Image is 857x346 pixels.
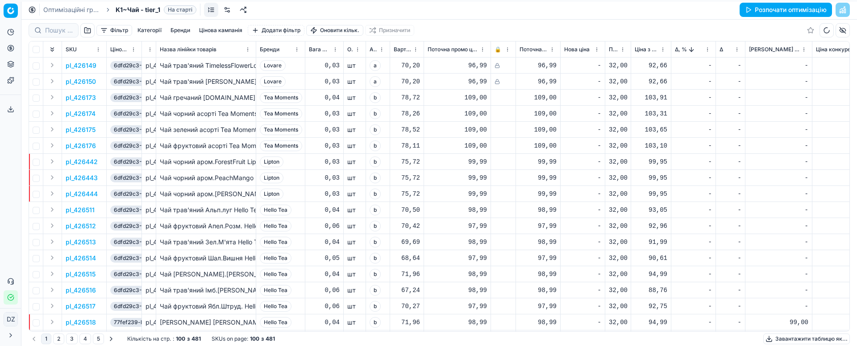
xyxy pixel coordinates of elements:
[749,173,808,182] div: -
[347,125,362,134] div: шт
[47,76,58,86] button: Expand
[428,173,487,182] div: 99,99
[749,141,808,150] div: -
[635,77,667,86] div: 92,66
[146,206,152,214] div: pl_426511
[66,93,96,102] button: pl_426173
[394,109,420,118] div: 78,26
[370,124,381,135] span: b
[146,93,152,102] div: pl_426173
[720,222,741,231] div: -
[370,46,377,53] span: Атрибут товару
[66,222,96,231] button: pl_426512
[720,238,741,247] div: -
[749,77,808,86] div: -
[47,268,58,279] button: Expand
[720,93,741,102] div: -
[160,222,252,231] div: Чай фруктовий Апел.Розм. Hello Tea 20*3г
[260,108,302,119] span: Tea Moments
[309,222,340,231] div: 0,06
[428,46,478,53] span: Поточна промо ціна
[763,334,850,344] button: Завантажити таблицю як...
[66,61,96,70] p: pl_426149
[146,109,152,118] div: pl_426174
[110,77,228,86] span: 6dfd29c3-7175-4142-8dac-2d13eec81078
[160,109,252,118] div: Чай чорний асорті Tea Moments 15*2,2г
[635,238,667,247] div: 91,99
[41,334,51,344] button: 1
[564,189,601,198] div: -
[248,25,304,36] button: Додати фільтр
[66,270,96,279] button: pl_426515
[93,334,104,344] button: 5
[66,302,96,311] p: pl_426517
[66,334,78,344] button: 3
[66,125,96,134] button: pl_426175
[394,46,411,53] span: Вартість
[609,77,627,86] div: 32,00
[635,125,667,134] div: 103,65
[347,141,362,150] div: шт
[160,93,252,102] div: Чай гречаний [DOMAIN_NAME]. Tea Moments 15*2,4г
[370,92,381,103] span: b
[160,46,216,53] span: Назва лінійки товарів
[110,222,228,231] span: 6dfd29c3-7175-4142-8dac-2d13eec81078
[146,222,152,231] div: pl_426512
[176,335,185,342] strong: 100
[394,222,420,231] div: 70,42
[47,172,58,183] button: Expand
[720,77,741,86] div: -
[687,45,696,54] button: Sorted by Δ, % descending
[635,61,667,70] div: 92,66
[146,141,152,150] div: pl_426176
[520,206,557,214] div: 98,99
[66,238,96,247] p: pl_426513
[66,157,98,166] p: pl_426442
[635,189,667,198] div: 99,95
[4,312,18,326] button: DZ
[635,93,667,102] div: 103,91
[564,157,601,166] div: -
[394,157,420,166] div: 75,72
[66,206,95,214] p: pl_426511
[428,222,487,231] div: 97,99
[370,173,381,183] span: b
[260,237,291,247] span: Hello Tea
[160,125,252,134] div: Чай зелений асорті Tea Moments 15*2,2г
[47,124,58,135] button: Expand
[428,125,487,134] div: 109,00
[720,157,741,166] div: -
[309,93,340,102] div: 0,04
[309,173,340,182] div: 0,03
[564,173,601,182] div: -
[66,46,77,53] span: SKU
[749,206,808,214] div: -
[370,108,381,119] span: b
[260,205,291,215] span: Hello Tea
[260,189,283,199] span: Lipton
[749,157,808,166] div: -
[675,173,712,182] div: -
[47,44,58,55] button: Expand all
[66,318,96,327] button: pl_426518
[160,238,252,247] div: Чай трав'яний Зел.М'ята Hello Tea 20*2г
[306,25,363,36] button: Оновити кільк.
[260,124,302,135] span: Tea Moments
[675,93,712,102] div: -
[66,109,96,118] button: pl_426174
[675,189,712,198] div: -
[749,46,799,53] span: [PERSON_NAME] за 7 днів
[164,5,196,14] span: На старті
[146,125,152,134] div: pl_426175
[564,222,601,231] div: -
[675,238,712,247] div: -
[394,77,420,86] div: 70,20
[394,93,420,102] div: 78,72
[79,334,91,344] button: 4
[47,252,58,263] button: Expand
[749,109,808,118] div: -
